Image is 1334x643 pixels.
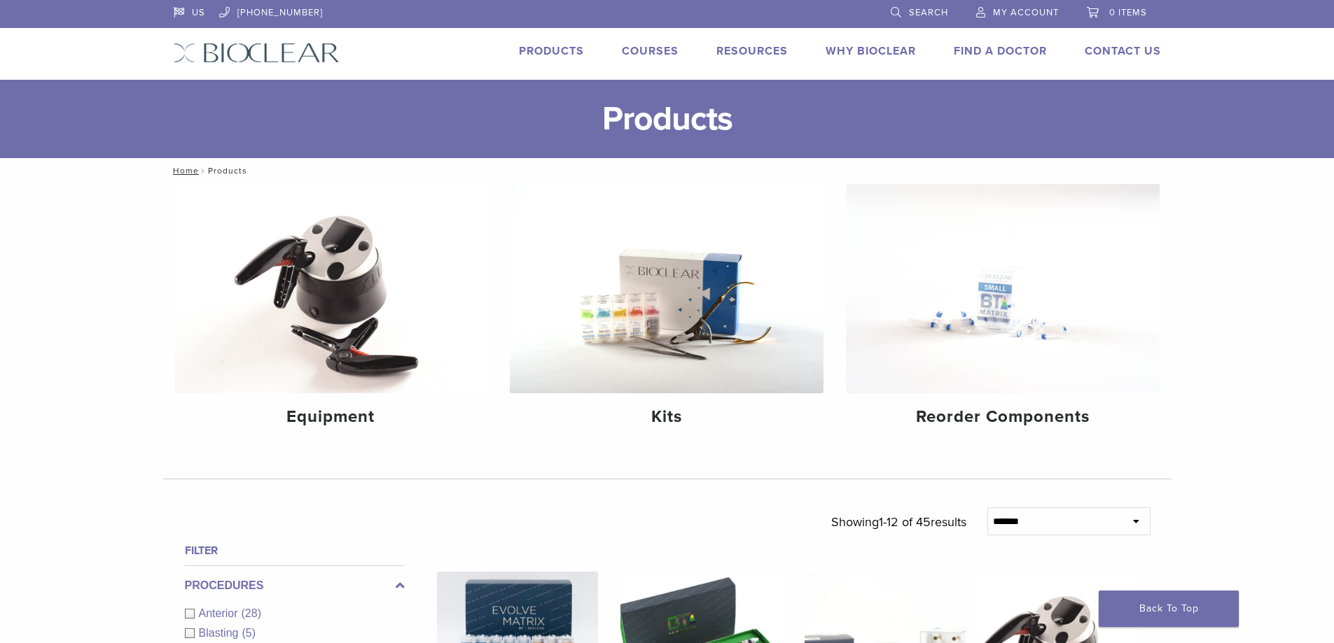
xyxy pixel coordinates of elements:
[909,7,948,18] span: Search
[846,184,1160,393] img: Reorder Components
[242,627,256,639] span: (5)
[857,404,1148,430] h4: Reorder Components
[199,627,242,639] span: Blasting
[199,167,208,174] span: /
[521,404,812,430] h4: Kits
[242,607,261,619] span: (28)
[993,7,1059,18] span: My Account
[186,404,477,430] h4: Equipment
[163,158,1172,183] nav: Products
[169,166,199,176] a: Home
[199,607,242,619] span: Anterior
[716,44,788,58] a: Resources
[174,43,340,63] img: Bioclear
[846,184,1160,439] a: Reorder Components
[622,44,679,58] a: Courses
[879,514,931,530] span: 1-12 of 45
[1109,7,1147,18] span: 0 items
[185,577,405,594] label: Procedures
[1099,591,1239,627] a: Back To Top
[831,507,966,537] p: Showing results
[510,184,824,439] a: Kits
[519,44,584,58] a: Products
[185,542,405,559] h4: Filter
[1085,44,1161,58] a: Contact Us
[174,184,488,439] a: Equipment
[954,44,1047,58] a: Find A Doctor
[510,184,824,393] img: Kits
[826,44,916,58] a: Why Bioclear
[174,184,488,393] img: Equipment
